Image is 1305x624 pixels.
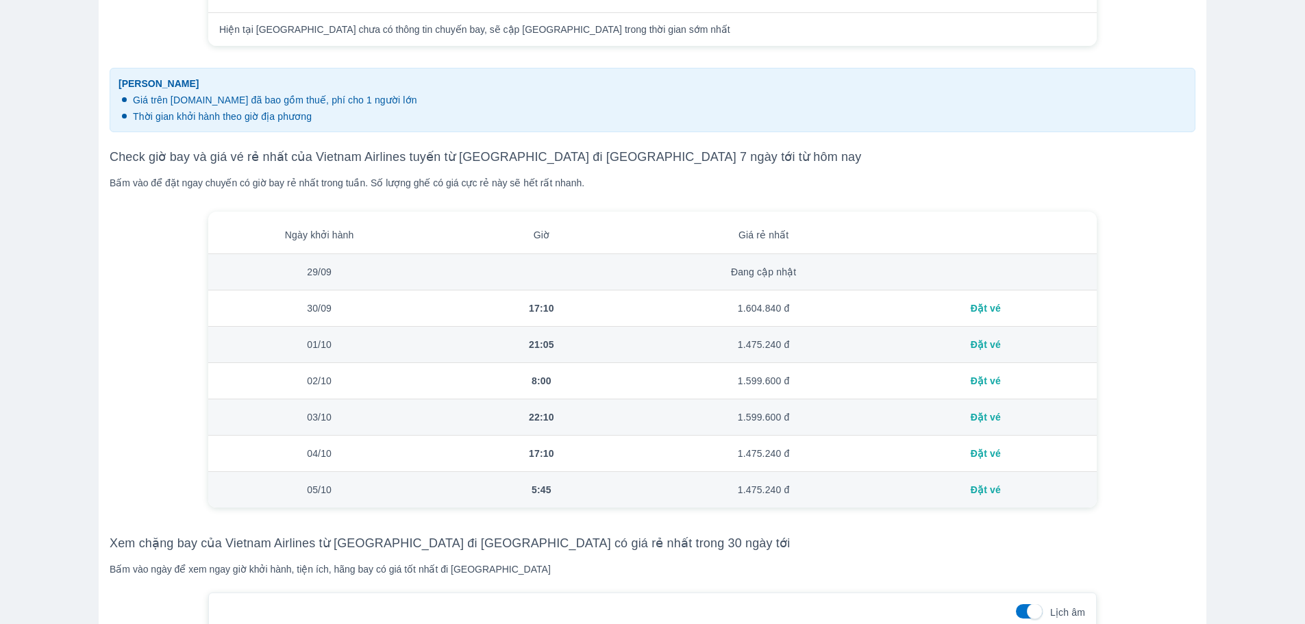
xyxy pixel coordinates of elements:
span: [PERSON_NAME] [119,77,1186,90]
div: Đặt vé [886,447,1086,460]
p: Giá trên [DOMAIN_NAME] đã bao gồm thuế, phí cho 1 người lớn [133,93,1186,107]
div: Bấm vào để đặt ngay chuyến có giờ bay rẻ nhất trong tuần. Số lượng ghế có giá cực rẻ này sẽ hết r... [110,176,1195,190]
div: 17:10 [441,447,641,460]
td: 1.475.240 đ [653,472,875,508]
div: 8:00 [441,374,641,388]
div: 02/10 [219,374,419,388]
div: Đặt vé [886,410,1086,424]
td: 1.599.600 đ [653,399,875,436]
div: 05/10 [219,483,419,497]
div: 01/10 [219,338,419,351]
div: 5:45 [441,483,641,497]
h3: Xem chặng bay của Vietnam Airlines từ [GEOGRAPHIC_DATA] đi [GEOGRAPHIC_DATA] có giá rẻ nhất trong... [110,535,1195,551]
div: 21:05 [441,338,641,351]
div: 03/10 [219,410,419,424]
p: Lịch âm [1050,606,1085,619]
th: Giờ [430,217,652,254]
div: 22:10 [441,410,641,424]
td: 1.475.240 đ [653,327,875,363]
div: Đặt vé [886,374,1086,388]
div: Đặt vé [886,483,1086,497]
td: Đang cập nhật [653,254,875,290]
p: Thời gian khởi hành theo giờ địa phương [133,110,1186,123]
div: 17:10 [441,301,641,315]
td: 1.599.600 đ [653,363,875,399]
th: Giá rẻ nhất [653,217,875,254]
div: 29/09 [219,265,419,279]
div: Bấm vào ngày để xem ngay giờ khởi hành, tiện ích, hãng bay có giá tốt nhất đi [GEOGRAPHIC_DATA] [110,562,1195,576]
td: 1.475.240 đ [653,436,875,472]
td: 1.604.840 đ [653,290,875,327]
table: simple table [208,217,1097,508]
th: Ngày khởi hành [208,217,430,254]
div: Hiện tại [GEOGRAPHIC_DATA] chưa có thông tin chuyến bay, sẽ cập [GEOGRAPHIC_DATA] trong thời gian... [219,24,1086,35]
div: Đặt vé [886,338,1086,351]
h3: Check giờ bay và giá vé rẻ nhất của Vietnam Airlines tuyến từ [GEOGRAPHIC_DATA] đi [GEOGRAPHIC_DA... [110,149,1195,165]
div: 04/10 [219,447,419,460]
div: 30/09 [219,301,419,315]
div: Đặt vé [886,301,1086,315]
